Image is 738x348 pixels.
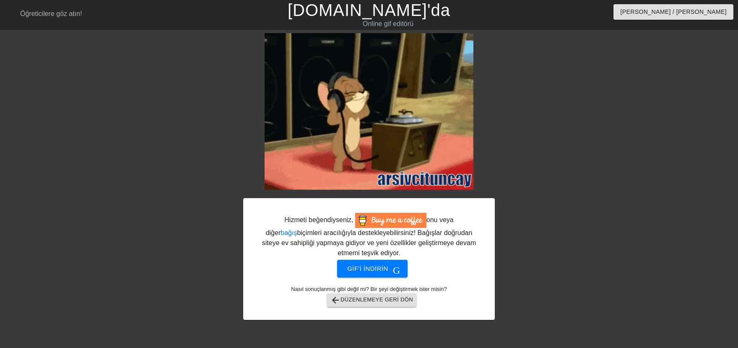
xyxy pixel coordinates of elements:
span: Get_app [393,264,403,274]
span: Gif'i indirin [347,263,398,274]
a: Gif'i indirin [330,264,408,272]
div: Nasıl sonuçlanmış gibi değil mi? Bir şeyi değiştirmek ister misin? [256,285,482,307]
a: Öğreticilere göz atın! [7,8,82,21]
img: Bana Bir Kahve Satın Al [355,213,426,228]
div: Hizmeti beğendiyseniz, onu veya diğer biçimleri aracılığıyla destekleyebilirsiniz! Bağışlar doğru... [258,213,480,258]
img: PYZWibhh.gif [265,33,473,190]
button: Gif'i indirin [337,260,408,277]
span: menü_book [7,8,17,18]
button: Düzenlemeye geri dön [327,293,416,307]
div: Öğreticilere göz atın! [20,10,82,17]
div: Online gif editörü [250,19,526,29]
a: [DOMAIN_NAME]'da [288,1,450,19]
span: Düzenlemeye geri dön [330,295,413,305]
a: bağış [281,229,297,236]
button: [PERSON_NAME] / [PERSON_NAME] [613,4,733,20]
span: arrow_back [330,295,340,305]
span: [PERSON_NAME] / [PERSON_NAME] [620,7,727,17]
